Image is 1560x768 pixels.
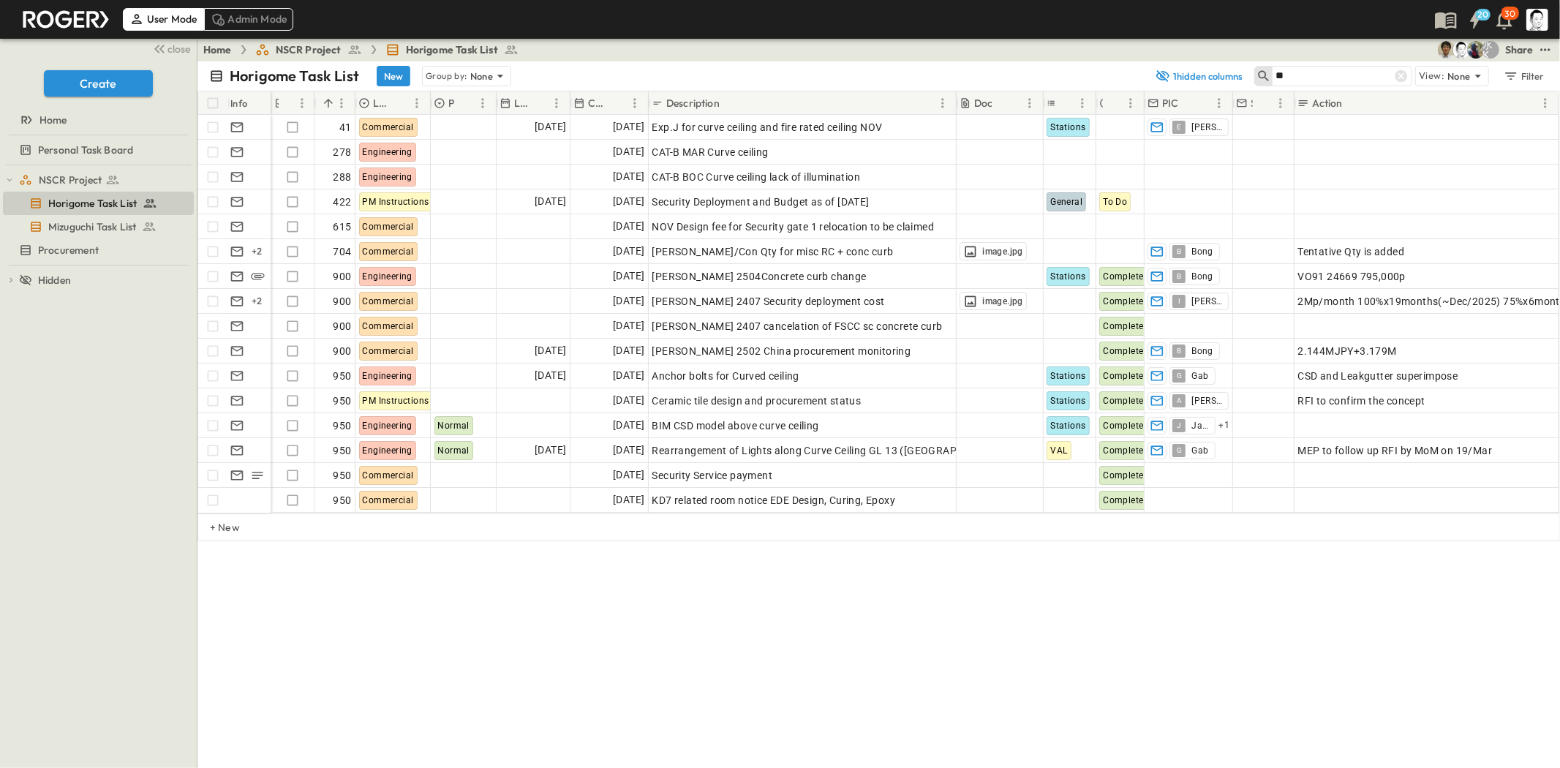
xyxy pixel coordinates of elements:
span: CAT-B BOC Curve ceiling lack of illumination [652,170,860,184]
p: + New [210,520,219,535]
span: Horigome Task List [48,196,137,211]
div: 水口 浩一 (MIZUGUCHI Koichi) (mizuguti@bcd.taisei.co.jp) [1482,41,1499,59]
button: Menu [548,94,565,112]
div: Personal Task Boardtest [3,138,194,162]
a: Mizuguchi Task List [3,217,191,237]
span: Complete [1103,421,1143,431]
span: Ceramic tile design and procurement status [652,394,861,408]
span: Complete [1103,371,1143,381]
span: G [1177,375,1182,376]
span: B [1177,350,1181,351]
span: Complete [1103,346,1143,356]
a: Home [3,110,191,130]
span: 900 [333,319,351,334]
button: Menu [1537,94,1554,112]
span: Complete [1103,321,1143,331]
span: [DATE] [613,243,644,260]
button: New [377,66,410,86]
span: [PERSON_NAME]/Con Qty for misc RC + conc curb [652,244,893,259]
span: [DATE] [613,417,644,434]
span: [DATE] [613,317,644,334]
span: [DATE] [613,392,644,409]
span: Exp.J for curve ceiling and fire rated ceiling NOV [652,120,882,135]
span: Stations [1050,271,1085,282]
span: Engineering [363,421,412,431]
span: + 1 [1218,418,1229,433]
span: 950 [333,394,351,408]
span: Gab [1191,370,1208,382]
span: [DATE] [535,442,566,459]
span: 900 [333,294,351,309]
span: 288 [333,170,351,184]
button: Menu [333,94,350,112]
span: A [1177,400,1182,401]
button: test [1537,41,1554,59]
span: 900 [333,269,351,284]
img: Joshua Whisenant (josh@tryroger.com) [1467,41,1485,59]
button: Menu [1210,94,1228,112]
span: CAT-B MAR Curve ceiling [652,145,768,159]
span: [DATE] [535,342,566,359]
button: Menu [1074,94,1091,112]
a: Horigome Task List [3,193,191,214]
span: 704 [333,244,351,259]
button: Sort [458,95,474,111]
a: Horigome Task List [385,42,519,57]
span: close [168,42,191,56]
span: Commercial [363,346,414,356]
span: Stations [1050,122,1085,132]
span: [DATE] [613,143,644,160]
button: Sort [1346,95,1362,111]
span: [DATE] [613,193,644,210]
span: Engineering [363,271,412,282]
span: Complete [1103,495,1143,505]
p: Description [666,96,720,110]
span: Commercial [363,246,414,257]
button: 1hidden columns [1146,66,1251,86]
span: [DATE] [535,118,566,135]
p: Subcon [1251,96,1253,110]
div: NSCR Projecttest [3,168,194,192]
button: Sort [320,95,336,111]
button: Menu [1272,94,1289,112]
span: 900 [333,344,351,358]
span: Engineering [363,172,412,182]
p: Created [588,96,607,110]
button: Sort [1181,95,1197,111]
span: 278 [333,145,351,159]
span: Security Service payment [652,468,772,483]
span: [PERSON_NAME] [1191,395,1222,407]
span: 950 [333,468,351,483]
p: Last Email Date [514,96,529,110]
h6: 20 [1478,9,1489,20]
div: Share [1505,42,1534,57]
a: NSCR Project [19,170,191,190]
span: 950 [333,443,351,458]
button: Sort [532,95,548,111]
a: NSCR Project [255,42,362,57]
span: Bong [1191,246,1213,257]
span: 615 [333,219,351,234]
span: Stations [1050,371,1085,381]
p: Log [373,96,389,110]
span: KD7 related room notice EDE Design, Curing, Epoxy [652,493,895,508]
p: Horigome Task List [230,66,359,86]
span: CSD and Leakgutter superimpose [1297,369,1458,383]
div: Filter [1503,68,1545,84]
span: 2.144MJPY+3.179M [1297,344,1396,358]
span: Bong [1191,271,1213,282]
span: Stations [1050,421,1085,431]
span: [DATE] [613,442,644,459]
span: Mizuguchi Task List [48,219,136,234]
span: [DATE] [613,168,644,185]
span: Commercial [363,470,414,481]
span: NSCR Project [39,173,102,187]
p: View: [1419,68,1444,84]
button: close [147,38,194,59]
p: Priority [448,96,455,110]
span: Commercial [363,296,414,306]
span: Complete [1103,396,1143,406]
span: PM Instructions [363,396,429,406]
p: None [1447,69,1471,83]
